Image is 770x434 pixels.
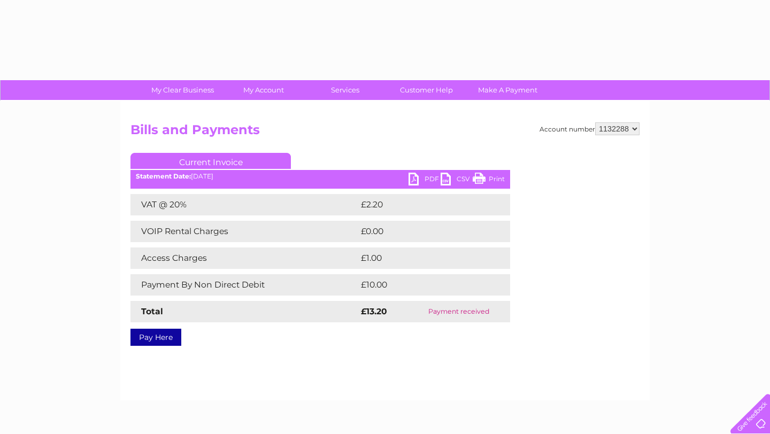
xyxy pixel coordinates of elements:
td: Access Charges [130,247,358,269]
div: [DATE] [130,173,510,180]
a: Current Invoice [130,153,291,169]
b: Statement Date: [136,172,191,180]
a: My Account [220,80,308,100]
a: Make A Payment [464,80,552,100]
td: £10.00 [358,274,488,296]
a: PDF [409,173,441,188]
div: Account number [540,122,640,135]
td: £2.20 [358,194,485,215]
a: CSV [441,173,473,188]
td: VOIP Rental Charges [130,221,358,242]
td: Payment By Non Direct Debit [130,274,358,296]
a: Services [301,80,389,100]
a: Print [473,173,505,188]
a: My Clear Business [138,80,227,100]
a: Pay Here [130,329,181,346]
a: Customer Help [382,80,471,100]
td: £0.00 [358,221,486,242]
h2: Bills and Payments [130,122,640,143]
strong: Total [141,306,163,316]
td: Payment received [407,301,510,322]
td: £1.00 [358,247,484,269]
strong: £13.20 [361,306,387,316]
td: VAT @ 20% [130,194,358,215]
